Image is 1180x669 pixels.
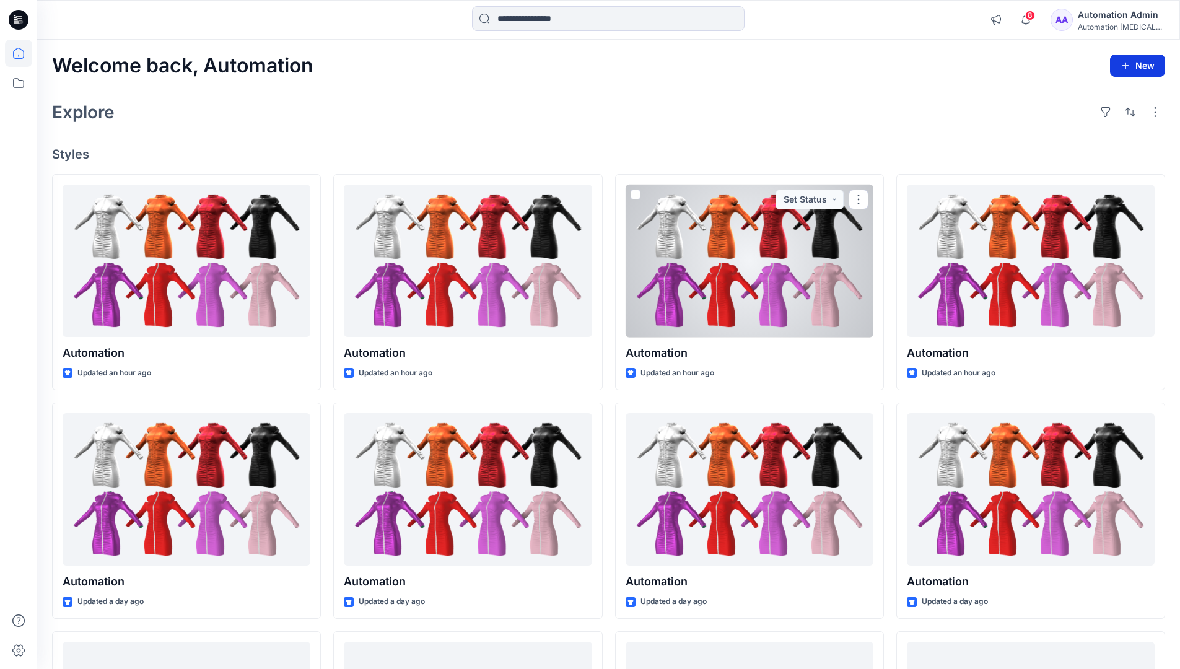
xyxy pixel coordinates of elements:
[52,55,313,77] h2: Welcome back, Automation
[1051,9,1073,31] div: AA
[626,573,873,590] p: Automation
[1078,22,1165,32] div: Automation [MEDICAL_DATA]...
[344,344,592,362] p: Automation
[359,595,425,608] p: Updated a day ago
[344,413,592,566] a: Automation
[626,185,873,338] a: Automation
[63,344,310,362] p: Automation
[626,413,873,566] a: Automation
[907,344,1155,362] p: Automation
[922,595,988,608] p: Updated a day ago
[907,573,1155,590] p: Automation
[922,367,995,380] p: Updated an hour ago
[63,413,310,566] a: Automation
[907,413,1155,566] a: Automation
[344,185,592,338] a: Automation
[63,185,310,338] a: Automation
[640,595,707,608] p: Updated a day ago
[1025,11,1035,20] span: 8
[626,344,873,362] p: Automation
[77,595,144,608] p: Updated a day ago
[640,367,714,380] p: Updated an hour ago
[1078,7,1165,22] div: Automation Admin
[344,573,592,590] p: Automation
[359,367,432,380] p: Updated an hour ago
[1110,55,1165,77] button: New
[77,367,151,380] p: Updated an hour ago
[907,185,1155,338] a: Automation
[52,147,1165,162] h4: Styles
[63,573,310,590] p: Automation
[52,102,115,122] h2: Explore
